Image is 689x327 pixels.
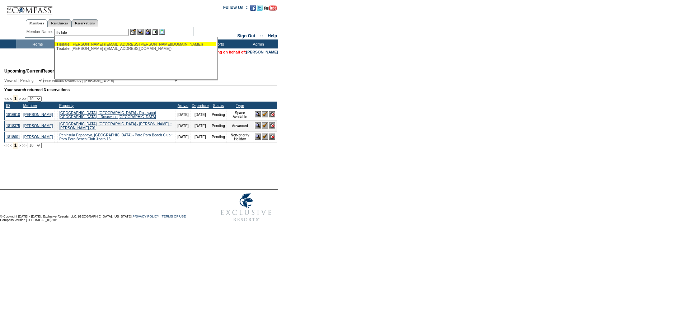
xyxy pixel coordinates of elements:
[213,103,224,108] a: Status
[23,124,53,128] a: [PERSON_NAME]
[226,131,253,143] td: Non-priority Holiday
[10,143,12,148] span: <
[19,97,21,101] span: >
[56,42,70,46] span: Tisdale
[214,190,278,225] img: Exclusive Resorts
[223,4,249,13] td: Follow Us ::
[190,120,210,131] td: [DATE]
[250,7,256,11] a: Become our fan on Facebook
[19,143,21,148] span: >
[22,143,26,148] span: >>
[56,46,70,51] span: Tisdale
[4,69,42,74] span: Upcoming/Current
[257,7,263,11] a: Follow us on Twitter
[210,120,227,131] td: Pending
[10,97,12,101] span: <
[59,122,172,130] a: [GEOGRAPHIC_DATA], [GEOGRAPHIC_DATA] - [PERSON_NAME] :: [PERSON_NAME] 701
[257,5,263,11] img: Follow us on Twitter
[269,111,275,117] img: Cancel Reservation
[192,103,208,108] a: Departure
[176,120,190,131] td: [DATE]
[56,42,214,46] div: , [PERSON_NAME] ([EMAIL_ADDRESS][PERSON_NAME][DOMAIN_NAME])
[210,131,227,143] td: Pending
[4,97,9,101] span: <<
[152,29,158,35] img: Reservations
[190,131,210,143] td: [DATE]
[210,109,227,120] td: Pending
[56,46,214,51] div: , [PERSON_NAME] ([EMAIL_ADDRESS][DOMAIN_NAME])
[250,5,256,11] img: Become our fan on Facebook
[130,29,136,35] img: b_edit.gif
[23,135,53,139] a: [PERSON_NAME]
[269,122,275,129] img: Cancel Reservation
[196,50,278,54] span: You are acting on behalf of:
[132,215,159,218] a: PRIVACY POLICY
[145,29,151,35] img: Impersonate
[255,122,261,129] img: View Reservation
[71,19,98,27] a: Reservations
[264,5,277,11] img: Subscribe to our YouTube Channel
[23,113,53,117] a: [PERSON_NAME]
[262,122,268,129] img: Confirm Reservation
[6,103,10,108] a: ID
[237,39,278,48] td: Admin
[255,111,261,117] img: View Reservation
[176,109,190,120] td: [DATE]
[4,88,277,92] div: Your search returned 3 reservations
[26,19,48,27] a: Members
[190,109,210,120] td: [DATE]
[59,103,74,108] a: Property
[176,131,190,143] td: [DATE]
[47,19,71,27] a: Residences
[59,111,156,119] a: [GEOGRAPHIC_DATA], [GEOGRAPHIC_DATA] - Rosewood [GEOGRAPHIC_DATA] :: Rosewood [GEOGRAPHIC_DATA]
[162,215,186,218] a: TERMS OF USE
[255,134,261,140] img: View Reservation
[6,124,20,128] a: 1818375
[13,142,18,149] span: 1
[4,143,9,148] span: <<
[4,78,182,83] div: View all: reservations owned by:
[23,103,37,108] a: Member
[137,29,144,35] img: View
[22,97,26,101] span: >>
[226,120,253,131] td: Advanced
[16,39,57,48] td: Home
[268,33,277,38] a: Help
[6,113,20,117] a: 1816610
[6,135,20,139] a: 1818601
[264,7,277,11] a: Subscribe to our YouTube Channel
[260,33,263,38] span: ::
[269,134,275,140] img: Cancel Reservation
[59,133,173,141] a: Peninsula Papagayo, [GEOGRAPHIC_DATA] - Poro Poro Beach Club :: Poro Poro Beach Club Jicaro 16
[13,95,18,102] span: 1
[159,29,165,35] img: b_calculator.gif
[237,33,255,38] a: Sign Out
[27,29,54,35] div: Member Name:
[262,134,268,140] img: Confirm Reservation
[178,103,188,108] a: Arrival
[236,103,244,108] a: Type
[226,109,253,120] td: Space Available
[4,69,69,74] span: Reservations
[246,50,278,54] a: [PERSON_NAME]
[262,111,268,117] img: Confirm Reservation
